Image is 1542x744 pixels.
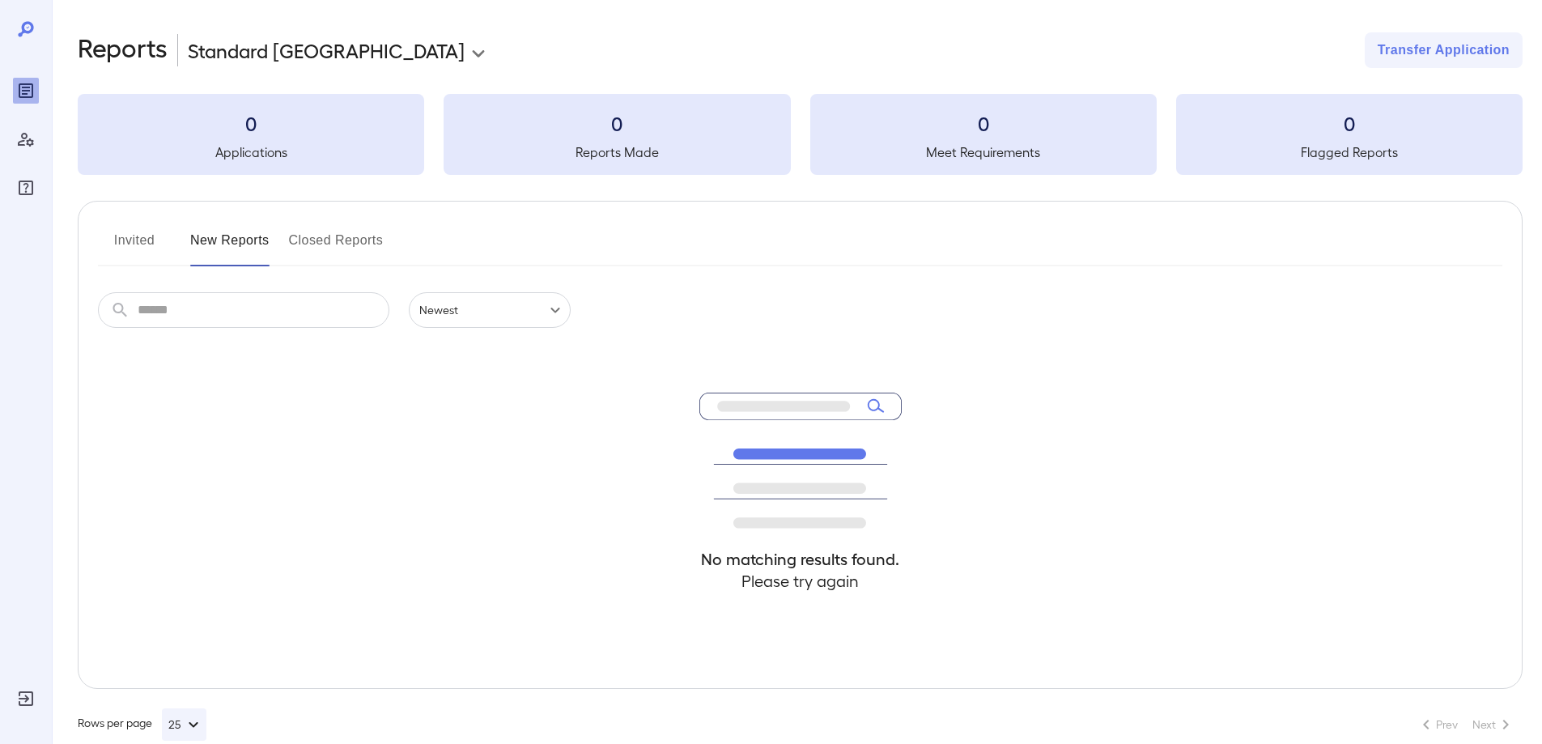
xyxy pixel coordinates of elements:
[810,110,1157,136] h3: 0
[1176,142,1523,162] h5: Flagged Reports
[444,110,790,136] h3: 0
[78,94,1523,175] summary: 0Applications0Reports Made0Meet Requirements0Flagged Reports
[699,548,902,570] h4: No matching results found.
[78,142,424,162] h5: Applications
[78,708,206,741] div: Rows per page
[188,37,465,63] p: Standard [GEOGRAPHIC_DATA]
[699,570,902,592] h4: Please try again
[13,126,39,152] div: Manage Users
[13,175,39,201] div: FAQ
[98,227,171,266] button: Invited
[1176,110,1523,136] h3: 0
[78,32,168,68] h2: Reports
[162,708,206,741] button: 25
[190,227,270,266] button: New Reports
[78,110,424,136] h3: 0
[13,686,39,712] div: Log Out
[444,142,790,162] h5: Reports Made
[289,227,384,266] button: Closed Reports
[1409,712,1523,738] nav: pagination navigation
[409,292,571,328] div: Newest
[13,78,39,104] div: Reports
[1365,32,1523,68] button: Transfer Application
[810,142,1157,162] h5: Meet Requirements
